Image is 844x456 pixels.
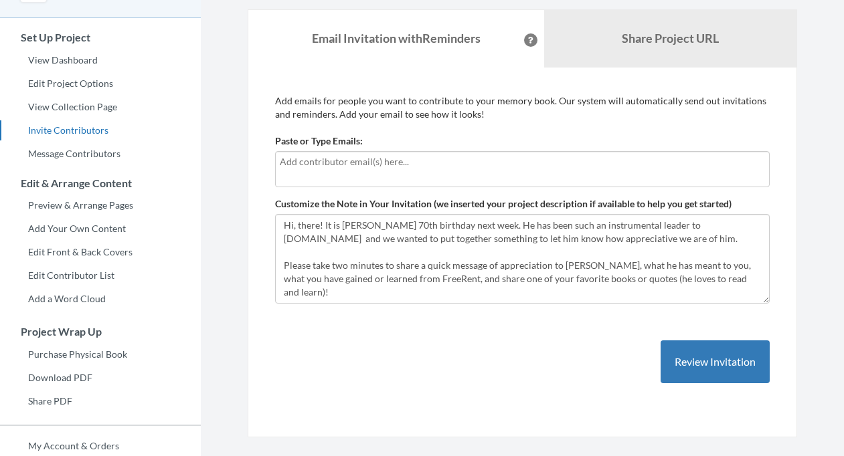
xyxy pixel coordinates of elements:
b: Share Project URL [622,31,719,45]
h3: Edit & Arrange Content [1,177,201,189]
label: Customize the Note in Your Invitation (we inserted your project description if available to help ... [275,197,732,211]
span: Support [28,9,76,21]
h3: Set Up Project [1,31,201,43]
strong: Email Invitation with Reminders [312,31,481,45]
p: Add emails for people you want to contribute to your memory book. Our system will automatically s... [275,94,770,121]
h3: Project Wrap Up [1,326,201,338]
button: Review Invitation [661,340,770,384]
input: Add contributor email(s) here... [280,154,765,169]
label: Paste or Type Emails: [275,134,363,148]
textarea: Hi, there! It is [PERSON_NAME] 70th birthday next week. He has been such an instrumental leader t... [275,214,770,304]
